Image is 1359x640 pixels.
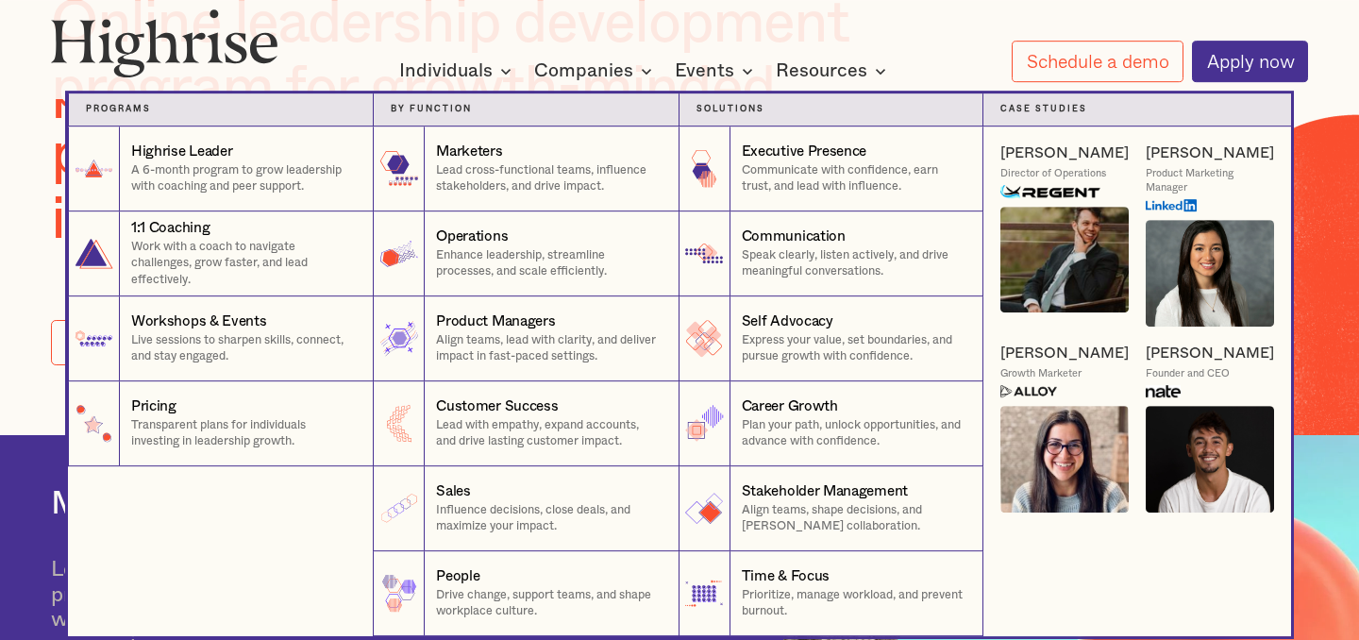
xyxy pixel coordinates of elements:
[679,126,983,211] a: Executive PresenceCommunicate with confidence, earn trust, and lead with influence.
[436,332,661,365] p: Align teams, lead with clarity, and deliver impact in fast-paced settings.
[1192,41,1308,82] a: Apply now
[679,296,983,381] a: Self AdvocacyExpress your value, set boundaries, and pursue growth with confidence.
[436,227,508,246] div: Operations
[131,312,267,331] div: Workshops & Events
[51,486,715,523] h2: Multidimensional Leadership
[1000,344,1129,363] a: [PERSON_NAME]
[1012,41,1183,82] a: Schedule a demo
[742,142,867,161] div: Executive Presence
[51,320,194,364] a: Get started
[68,126,373,211] a: Highrise LeaderA 6-month program to grow leadership with coaching and peer support.
[436,587,661,620] p: Drive change, support teams, and shape workplace culture.
[391,105,472,113] strong: by function
[742,396,838,416] div: Career Growth
[679,551,983,636] a: Time & FocusPrioritize, manage workload, and prevent burnout.
[679,466,983,551] a: Stakeholder ManagementAlign teams, shape decisions, and [PERSON_NAME] collaboration.
[373,211,678,296] a: OperationsEnhance leadership, streamline processes, and scale efficiently.
[131,162,356,195] p: A 6-month program to grow leadership with coaching and peer support.
[68,296,373,381] a: Workshops & EventsLive sessions to sharpen skills, connect, and stay engaged.
[1146,167,1274,194] div: Product Marketing Manager
[679,211,983,296] a: CommunicationSpeak clearly, listen actively, and drive meaningful conversations.
[742,417,965,450] p: Plan your path, unlock opportunities, and advance with confidence.
[436,162,661,195] p: Lead cross-functional teams, influence stakeholders, and drive impact.
[436,417,661,450] p: Lead with empathy, expand accounts, and drive lasting customer impact.
[131,239,356,289] p: Work with a coach to navigate challenges, grow faster, and lead effectively.
[742,247,965,280] p: Speak clearly, listen actively, and drive meaningful conversations.
[131,218,210,238] div: 1:1 Coaching
[742,162,965,195] p: Communicate with confidence, earn trust, and lead with influence.
[436,566,479,586] div: People
[1000,105,1087,113] strong: Case Studies
[436,312,555,331] div: Product Managers
[1146,367,1230,380] div: Founder and CEO
[1000,143,1129,163] a: [PERSON_NAME]
[131,142,232,161] div: Highrise Leader
[373,551,678,636] a: PeopleDrive change, support teams, and shape workplace culture.
[696,105,764,113] strong: Solutions
[436,142,502,161] div: Marketers
[68,381,373,466] a: PricingTransparent plans for individuals investing in leadership growth.
[131,332,356,365] p: Live sessions to sharpen skills, connect, and stay engaged.
[131,396,176,416] div: Pricing
[679,381,983,466] a: Career GrowthPlan your path, unlock opportunities, and advance with confidence.
[742,332,965,365] p: Express your value, set boundaries, and pursue growth with confidence.
[86,105,151,113] strong: Programs
[68,211,373,296] a: 1:1 CoachingWork with a coach to navigate challenges, grow faster, and lead effectively.
[373,126,678,211] a: MarketersLead cross-functional teams, influence stakeholders, and drive impact.
[742,587,965,620] p: Prioritize, manage workload, and prevent burnout.
[373,381,678,466] a: Customer SuccessLead with empathy, expand accounts, and drive lasting customer impact.
[1146,143,1274,163] a: [PERSON_NAME]
[1000,367,1082,380] div: Growth Marketer
[436,247,661,280] p: Enhance leadership, streamline processes, and scale efficiently.
[436,396,558,416] div: Customer Success
[436,502,661,535] p: Influence decisions, close deals, and maximize your impact.
[373,466,678,551] a: SalesInfluence decisions, close deals, and maximize your impact.
[1000,167,1106,180] div: Director of Operations
[742,502,965,535] p: Align teams, shape decisions, and [PERSON_NAME] collaboration.
[113,59,1246,636] nav: Individuals
[131,417,356,450] p: Transparent plans for individuals investing in leadership growth.
[1146,344,1274,363] a: [PERSON_NAME]
[742,227,846,246] div: Communication
[373,296,678,381] a: Product ManagersAlign teams, lead with clarity, and deliver impact in fast-paced settings.
[436,481,470,501] div: Sales
[742,312,833,331] div: Self Advocacy
[742,481,908,501] div: Stakeholder Management
[51,8,278,77] img: Highrise logo
[742,566,830,586] div: Time & Focus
